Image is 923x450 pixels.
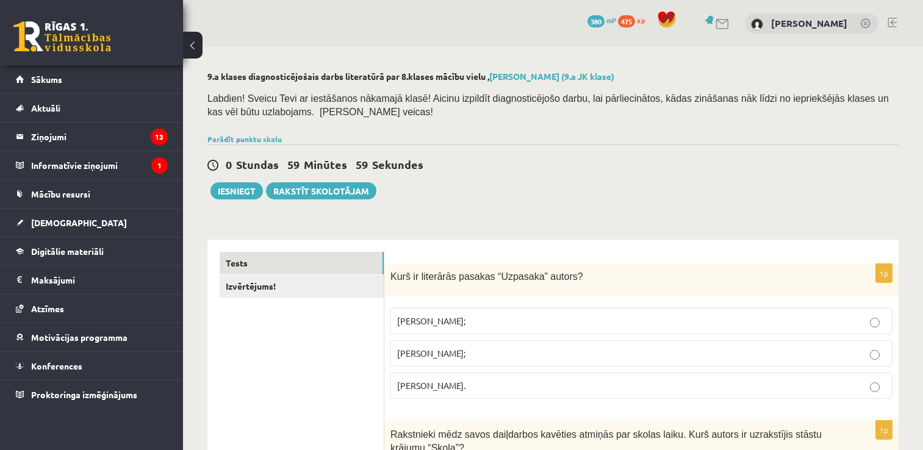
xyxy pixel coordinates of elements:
[210,182,263,199] button: Iesniegt
[16,65,168,93] a: Sākums
[16,323,168,351] a: Motivācijas programma
[16,151,168,179] a: Informatīvie ziņojumi1
[31,332,127,343] span: Motivācijas programma
[31,360,82,371] span: Konferences
[875,420,892,440] p: 1p
[870,382,880,392] input: [PERSON_NAME].
[356,157,368,171] span: 59
[151,129,168,145] i: 13
[397,380,465,391] span: [PERSON_NAME].
[31,123,168,151] legend: Ziņojumi
[287,157,300,171] span: 59
[587,15,605,27] span: 380
[31,217,127,228] span: [DEMOGRAPHIC_DATA]
[16,266,168,294] a: Maksājumi
[372,157,423,171] span: Sekundes
[226,157,232,171] span: 0
[16,123,168,151] a: Ziņojumi13
[220,252,384,274] a: Tests
[31,74,62,85] span: Sākums
[31,389,137,400] span: Proktoringa izmēģinājums
[771,17,847,29] a: [PERSON_NAME]
[31,151,168,179] legend: Informatīvie ziņojumi
[16,94,168,122] a: Aktuāli
[397,315,465,326] span: [PERSON_NAME];
[266,182,376,199] a: Rakstīt skolotājam
[875,263,892,283] p: 1p
[16,352,168,380] a: Konferences
[151,157,168,174] i: 1
[207,71,899,82] h2: 9.a klases diagnosticējošais darbs literatūrā par 8.klases mācību vielu ,
[390,271,583,282] span: Kurš ir literārās pasakas “Uzpasaka” autors?
[31,246,104,257] span: Digitālie materiāli
[207,134,282,144] a: Parādīt punktu skalu
[397,348,465,359] span: [PERSON_NAME];
[220,275,384,298] a: Izvērtējums!
[16,180,168,208] a: Mācību resursi
[304,157,347,171] span: Minūtes
[870,318,880,327] input: [PERSON_NAME];
[618,15,635,27] span: 475
[31,303,64,314] span: Atzīmes
[31,188,90,199] span: Mācību resursi
[16,237,168,265] a: Digitālie materiāli
[587,15,616,25] a: 380 mP
[31,266,168,294] legend: Maksājumi
[236,157,279,171] span: Stundas
[618,15,651,25] a: 475 xp
[16,209,168,237] a: [DEMOGRAPHIC_DATA]
[31,102,60,113] span: Aktuāli
[751,18,763,30] img: Riāna Bērziņa
[637,15,645,25] span: xp
[489,71,614,82] a: [PERSON_NAME] (9.a JK klase)
[13,21,111,52] a: Rīgas 1. Tālmācības vidusskola
[207,93,889,117] span: Labdien! Sveicu Tevi ar iestāšanos nākamajā klasē! Aicinu izpildīt diagnosticējošo darbu, lai pār...
[16,380,168,409] a: Proktoringa izmēģinājums
[16,295,168,323] a: Atzīmes
[870,350,880,360] input: [PERSON_NAME];
[606,15,616,25] span: mP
